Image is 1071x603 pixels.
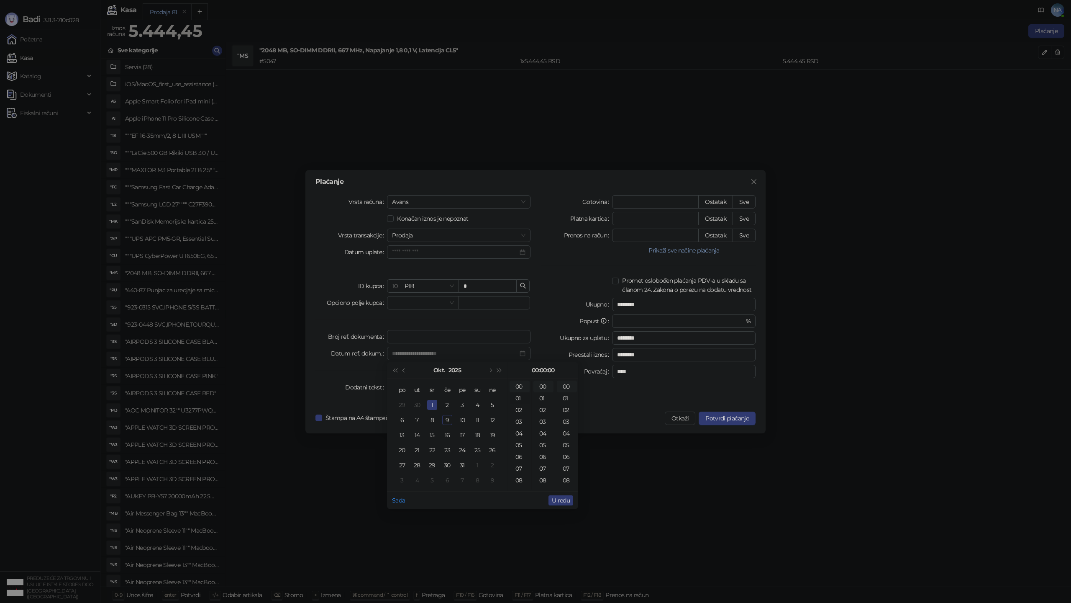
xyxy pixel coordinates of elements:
[410,443,425,458] td: 2025-10-21
[397,475,407,485] div: 3
[392,280,454,292] span: PIB
[433,362,445,379] button: Izaberi mesec
[440,458,455,473] td: 2025-10-30
[533,381,553,392] div: 00
[557,404,577,416] div: 02
[487,400,497,410] div: 5
[315,178,756,185] div: Plaćanje
[533,392,553,404] div: 01
[570,212,612,225] label: Platna kartica
[705,415,749,422] span: Potvrdi plaćanje
[733,229,756,242] button: Sve
[751,178,757,185] span: close
[412,400,422,410] div: 30
[569,348,612,361] label: Preostali iznos
[427,430,437,440] div: 15
[412,445,422,455] div: 21
[425,473,440,488] td: 2025-11-05
[485,412,500,428] td: 2025-10-12
[487,430,497,440] div: 19
[410,412,425,428] td: 2025-10-07
[455,443,470,458] td: 2025-10-24
[455,428,470,443] td: 2025-10-17
[392,497,405,504] a: Sada
[412,430,422,440] div: 14
[510,439,530,451] div: 05
[533,428,553,439] div: 04
[427,445,437,455] div: 22
[560,331,612,345] label: Ukupno za uplatu
[392,282,397,290] span: 10
[485,397,500,412] td: 2025-10-05
[698,195,733,209] button: Ostatak
[612,245,756,255] button: Prikaži sve načine plaćanja
[392,229,525,242] span: Prodaja
[470,458,485,473] td: 2025-11-01
[457,460,467,470] div: 31
[392,247,518,257] input: Datum uplate
[485,362,495,379] button: Sledeći mesec (PageDown)
[328,330,387,343] label: Broj ref. dokumenta
[327,296,387,309] label: Opciono polje kupca
[510,474,530,486] div: 08
[579,314,612,328] label: Popust
[472,415,482,425] div: 11
[557,416,577,428] div: 03
[557,474,577,486] div: 08
[533,474,553,486] div: 08
[470,473,485,488] td: 2025-11-08
[440,397,455,412] td: 2025-10-02
[442,415,452,425] div: 9
[412,415,422,425] div: 7
[455,458,470,473] td: 2025-10-31
[395,473,410,488] td: 2025-11-03
[400,362,409,379] button: Prethodni mesec (PageUp)
[397,415,407,425] div: 6
[348,195,387,209] label: Vrsta računa
[455,473,470,488] td: 2025-11-07
[485,473,500,488] td: 2025-11-09
[557,439,577,451] div: 05
[395,412,410,428] td: 2025-10-06
[455,382,470,397] th: pe
[397,460,407,470] div: 27
[412,460,422,470] div: 28
[548,495,573,505] button: U redu
[557,392,577,404] div: 01
[427,400,437,410] div: 1
[510,381,530,392] div: 00
[487,460,497,470] div: 2
[345,381,387,394] label: Dodatni tekst
[510,392,530,404] div: 01
[397,430,407,440] div: 13
[733,212,756,225] button: Sve
[698,212,733,225] button: Ostatak
[511,362,575,379] div: 00:00:00
[533,463,553,474] div: 07
[564,229,612,242] label: Prenos na račun
[395,382,410,397] th: po
[412,475,422,485] div: 4
[747,178,761,185] span: Zatvori
[395,458,410,473] td: 2025-10-27
[425,412,440,428] td: 2025-10-08
[395,428,410,443] td: 2025-10-13
[442,460,452,470] div: 30
[665,412,695,425] button: Otkaži
[425,382,440,397] th: sr
[485,443,500,458] td: 2025-10-26
[487,445,497,455] div: 26
[457,475,467,485] div: 7
[533,404,553,416] div: 02
[410,397,425,412] td: 2025-09-30
[440,473,455,488] td: 2025-11-06
[557,463,577,474] div: 07
[557,428,577,439] div: 04
[322,413,396,423] span: Štampa na A4 štampaču
[472,475,482,485] div: 8
[472,430,482,440] div: 18
[457,430,467,440] div: 17
[472,460,482,470] div: 1
[427,475,437,485] div: 5
[699,412,756,425] button: Potvrdi plaćanje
